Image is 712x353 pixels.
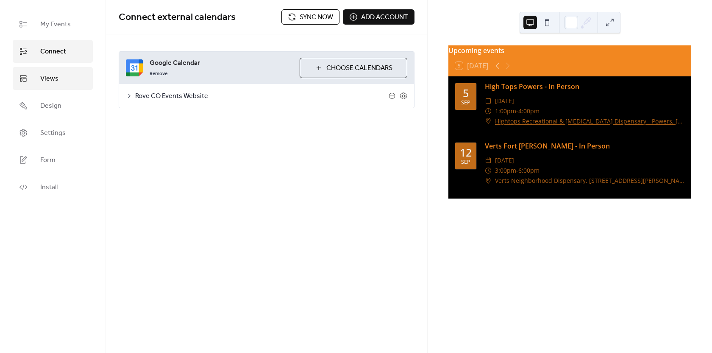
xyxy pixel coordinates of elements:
span: Form [40,155,56,165]
div: ​ [485,176,492,186]
div: 5 [463,88,469,98]
span: Design [40,101,61,111]
div: Sep [461,100,470,106]
span: [DATE] [495,155,514,165]
span: 4:00pm [518,106,540,116]
div: Verts Fort [PERSON_NAME] - In Person [485,141,684,151]
a: Form [13,148,93,171]
span: 1:00pm [495,106,516,116]
span: Settings [40,128,66,138]
span: My Events [40,20,71,30]
div: High Tops Powers - In Person [485,81,684,92]
span: Connect external calendars [119,8,236,27]
span: [DATE] [495,96,514,106]
span: Install [40,182,58,193]
div: 12 [460,147,472,158]
span: 3:00pm [495,165,516,176]
a: Verts Neighborhood Dispensary, [STREET_ADDRESS][PERSON_NAME] Units A & B (upstairs, [STREET_ADDRE... [495,176,684,186]
a: Views [13,67,93,90]
span: Rove CO Events Website [135,91,389,101]
a: Connect [13,40,93,63]
span: Connect [40,47,66,57]
a: Hightops Recreational & [MEDICAL_DATA] Dispensary - Powers, [STREET_ADDRESS][US_STATE] [495,116,684,126]
span: Views [40,74,58,84]
div: ​ [485,116,492,126]
a: Install [13,176,93,199]
span: Sync now [300,12,333,22]
img: google [126,59,143,76]
a: Settings [13,121,93,144]
span: Choose Calendars [326,63,392,73]
span: Add account [361,12,408,22]
span: 6:00pm [518,165,540,176]
div: Sep [461,160,470,165]
div: Upcoming events [448,45,691,56]
div: ​ [485,96,492,106]
button: Add account [343,9,414,25]
span: - [516,165,518,176]
div: ​ [485,106,492,116]
a: My Events [13,13,93,36]
span: Google Calendar [150,58,293,68]
button: Choose Calendars [300,58,407,78]
span: - [516,106,518,116]
div: ​ [485,165,492,176]
a: Design [13,94,93,117]
div: ​ [485,155,492,165]
span: Remove [150,70,167,77]
button: Sync now [281,9,339,25]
